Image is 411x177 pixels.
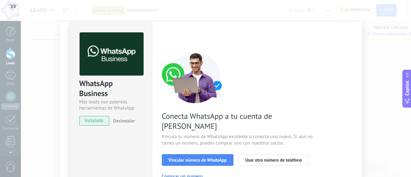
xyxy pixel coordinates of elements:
span: Copilot [404,81,410,95]
img: logo_main.png [80,32,144,76]
img: connect number [162,52,229,103]
span: Desinstalar [113,118,135,124]
div: Más leads con potentes herramientas de WhatsApp [79,99,143,111]
span: instalado [80,116,109,126]
button: Usar otro número de teléfono [239,154,309,166]
span: Usar otro número de teléfono [245,158,302,162]
span: Vincula tu número de WhatsApp existente o conecta uno nuevo. Si aún no tienes un número, puedes c... [162,134,315,146]
button: Vincular número de WhatsApp [162,154,233,166]
button: Desinstalar [111,116,135,126]
span: Conecta WhatsApp a tu cuenta de [PERSON_NAME] [162,111,315,131]
span: Vincular número de WhatsApp [169,158,227,162]
div: WhatsApp Business [79,78,143,99]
